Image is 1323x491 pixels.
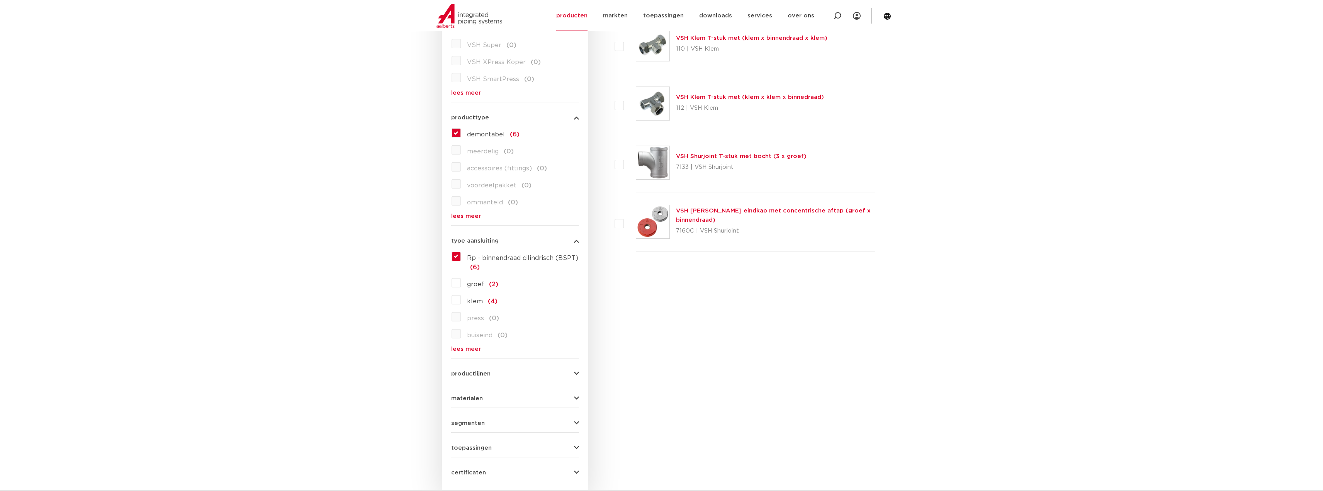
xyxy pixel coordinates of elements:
span: (0) [506,42,516,48]
button: segmenten [451,420,579,426]
a: VSH Klem T-stuk met (klem x binnendraad x klem) [676,35,827,41]
span: ommanteld [467,199,503,206]
span: toepassingen [451,445,492,451]
button: type aansluiting [451,238,579,244]
span: (0) [537,165,547,172]
span: (4) [488,298,498,304]
span: producttype [451,115,489,121]
span: accessoires (fittings) [467,165,532,172]
span: (0) [489,315,499,321]
a: lees meer [451,346,579,352]
a: VSH [PERSON_NAME] eindkap met concentrische aftap (groef x binnendraad) [676,208,871,223]
span: demontabel [467,131,505,138]
button: materialen [451,396,579,401]
button: certificaten [451,470,579,476]
span: Rp - binnendraad cilindrisch (BSPT) [467,255,578,261]
span: klem [467,298,483,304]
a: lees meer [451,90,579,96]
img: Thumbnail for VSH Shurjoint eindkap met concentrische aftap (groef x binnendraad) [636,205,669,238]
span: VSH Super [467,42,501,48]
span: voordeelpakket [467,182,516,189]
span: (0) [498,332,508,338]
span: (0) [524,76,534,82]
a: lees meer [451,213,579,219]
p: 112 | VSH Klem [676,102,824,114]
span: materialen [451,396,483,401]
button: producttype [451,115,579,121]
a: VSH Shurjoint T-stuk met bocht (3 x groef) [676,153,807,159]
button: productlijnen [451,371,579,377]
span: (0) [504,148,514,155]
span: (0) [508,199,518,206]
p: 7160C | VSH Shurjoint [676,225,876,237]
span: meerdelig [467,148,499,155]
span: type aansluiting [451,238,499,244]
span: (2) [489,281,498,287]
p: 110 | VSH Klem [676,43,827,55]
p: 7133 | VSH Shurjoint [676,161,807,173]
span: VSH SmartPress [467,76,519,82]
span: (6) [510,131,520,138]
span: (6) [470,264,480,270]
img: Thumbnail for VSH Klem T-stuk met (klem x binnendraad x klem) [636,28,669,61]
span: VSH XPress Koper [467,59,526,65]
span: certificaten [451,470,486,476]
img: Thumbnail for VSH Klem T-stuk met (klem x klem x binnedraad) [636,87,669,120]
span: press [467,315,484,321]
span: buiseind [467,332,493,338]
span: productlijnen [451,371,491,377]
span: (0) [531,59,541,65]
span: groef [467,281,484,287]
a: VSH Klem T-stuk met (klem x klem x binnedraad) [676,94,824,100]
span: (0) [521,182,532,189]
button: toepassingen [451,445,579,451]
img: Thumbnail for VSH Shurjoint T-stuk met bocht (3 x groef) [636,146,669,179]
span: segmenten [451,420,485,426]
